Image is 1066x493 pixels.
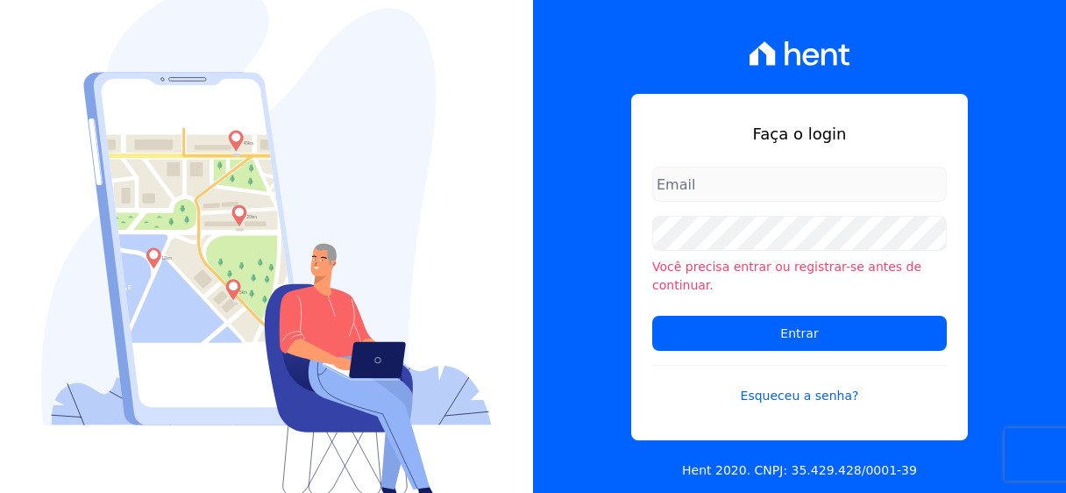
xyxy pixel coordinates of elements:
[652,122,947,146] h1: Faça o login
[682,461,917,480] p: Hent 2020. CNPJ: 35.429.428/0001-39
[652,258,947,295] li: Você precisa entrar ou registrar-se antes de continuar.
[652,316,947,351] input: Entrar
[652,167,947,202] input: Email
[652,365,947,405] a: Esqueceu a senha?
